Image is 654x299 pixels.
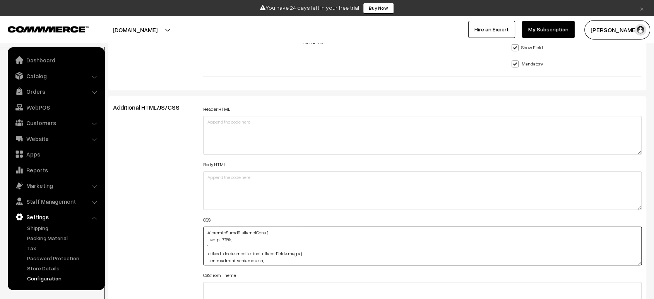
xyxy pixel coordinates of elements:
a: Apps [10,147,102,161]
a: Settings [10,210,102,224]
label: CSS from Theme [203,272,236,279]
a: × [637,3,647,13]
a: Password Protection [25,254,102,262]
a: COMMMERCE [8,24,75,33]
a: Dashboard [10,53,102,67]
a: Configuration [25,274,102,282]
button: [PERSON_NAME] [584,20,650,40]
label: CSS [203,217,211,223]
a: Website [10,132,102,146]
a: Hire an Expert [468,21,515,38]
div: You have 24 days left in your free trial [3,3,651,14]
span: Additional HTML/JS/CSS [113,103,189,111]
a: Customers [10,116,102,130]
label: Body HTML [203,161,226,168]
a: Orders [10,84,102,98]
img: COMMMERCE [8,26,89,32]
label: Mandatory [512,56,547,72]
a: Tax [25,244,102,252]
a: Store Details [25,264,102,272]
a: WebPOS [10,100,102,114]
a: Packing Material [25,234,102,242]
a: Buy Now [363,3,394,14]
a: My Subscription [522,21,575,38]
a: Marketing [10,179,102,192]
button: [DOMAIN_NAME] [86,20,185,40]
a: Reports [10,163,102,177]
textarea: #loremipSumd9 .sitametCons { adipi: 79%; } .elitsed-doeiusmod .te-inci .utlaborEetd>mag a { enima... [203,227,642,265]
img: user [635,24,646,36]
label: Header HTML [203,106,230,113]
a: Catalog [10,69,102,83]
a: Shipping [25,224,102,232]
a: Staff Management [10,194,102,208]
label: Show Field [512,40,548,56]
